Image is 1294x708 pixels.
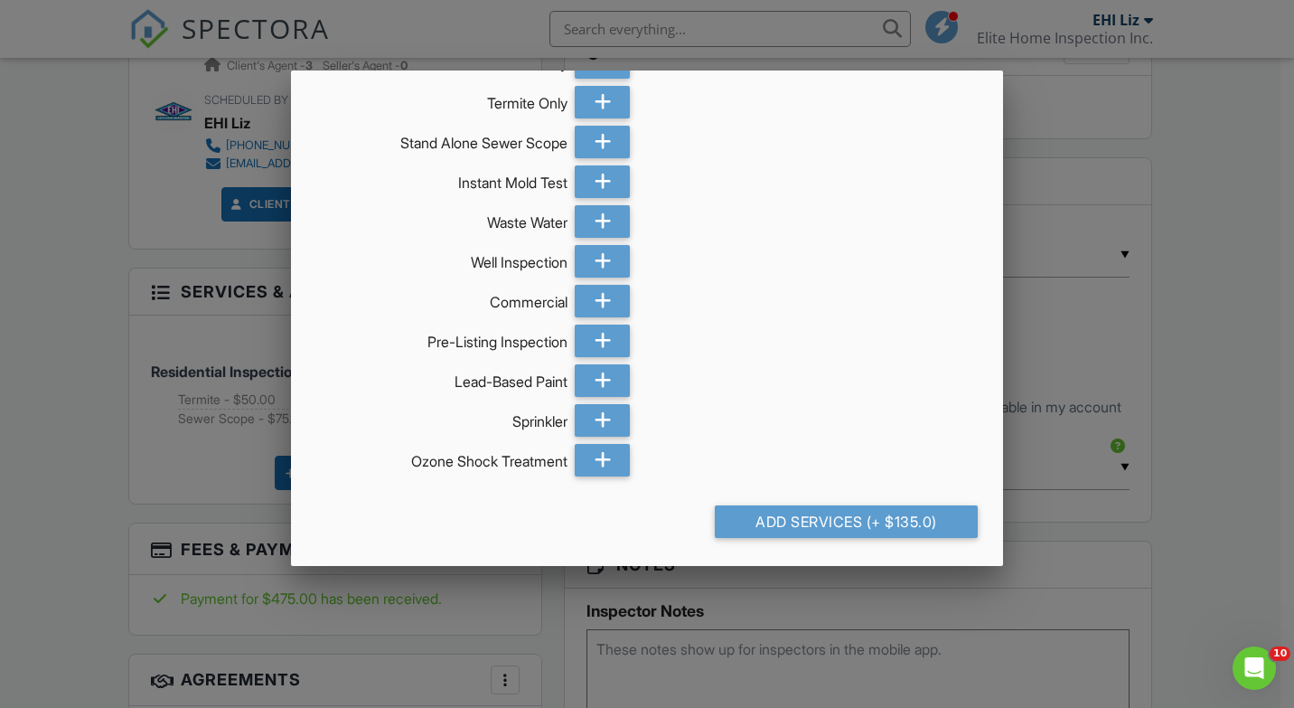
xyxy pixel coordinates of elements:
div: Add Services (+ $135.0) [715,505,978,538]
div: Instant Mold Test [316,165,567,193]
div: Sprinkler [316,404,567,431]
div: Commercial [316,285,567,312]
div: Lead-Based Paint [316,364,567,392]
div: Well Inspection [316,245,567,272]
div: Ozone Shock Treatment [316,444,567,471]
div: Waste Water [316,205,567,232]
div: Stand Alone Sewer Scope [316,126,567,153]
span: 10 [1270,647,1290,661]
div: Pre-Listing Inspection [316,325,567,352]
iframe: Intercom live chat [1233,647,1276,690]
div: Termite Only [316,86,567,113]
